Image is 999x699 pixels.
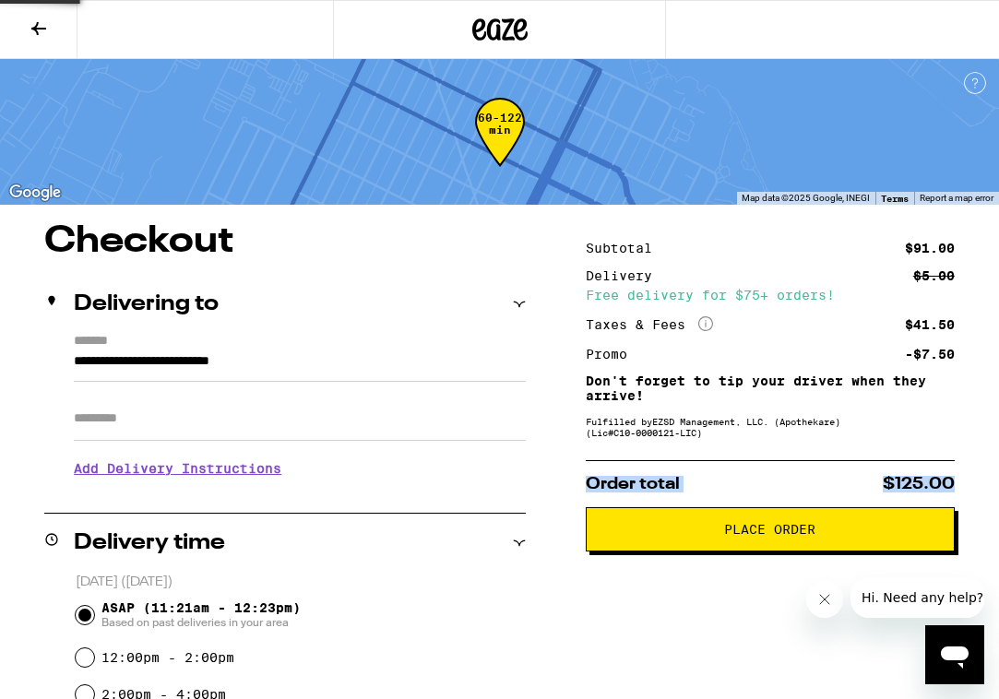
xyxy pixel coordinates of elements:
[881,193,909,204] a: Terms
[586,348,640,361] div: Promo
[925,625,984,684] iframe: Button to launch messaging window
[905,318,955,331] div: $41.50
[913,269,955,282] div: $5.00
[905,242,955,255] div: $91.00
[586,242,665,255] div: Subtotal
[586,269,665,282] div: Delivery
[101,600,301,630] span: ASAP (11:21am - 12:23pm)
[742,193,870,203] span: Map data ©2025 Google, INEGI
[475,112,525,181] div: 60-122 min
[101,615,301,630] span: Based on past deliveries in your area
[44,223,526,260] h1: Checkout
[920,193,993,203] a: Report a map error
[5,181,65,205] a: Open this area in Google Maps (opens a new window)
[76,574,527,591] p: [DATE] ([DATE])
[74,447,526,490] h3: Add Delivery Instructions
[5,181,65,205] img: Google
[586,507,955,551] button: Place Order
[806,581,843,618] iframe: Close message
[101,650,234,665] label: 12:00pm - 2:00pm
[905,348,955,361] div: -$7.50
[586,416,955,438] div: Fulfilled by EZSD Management, LLC. (Apothekare) (Lic# C10-0000121-LIC )
[74,490,526,504] p: We'll contact you at [PHONE_NUMBER] when we arrive
[883,476,955,492] span: $125.00
[724,523,815,536] span: Place Order
[586,476,680,492] span: Order total
[586,316,713,333] div: Taxes & Fees
[850,577,984,618] iframe: Message from company
[586,289,955,302] div: Free delivery for $75+ orders!
[74,293,219,315] h2: Delivering to
[74,532,225,554] h2: Delivery time
[586,373,955,403] p: Don't forget to tip your driver when they arrive!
